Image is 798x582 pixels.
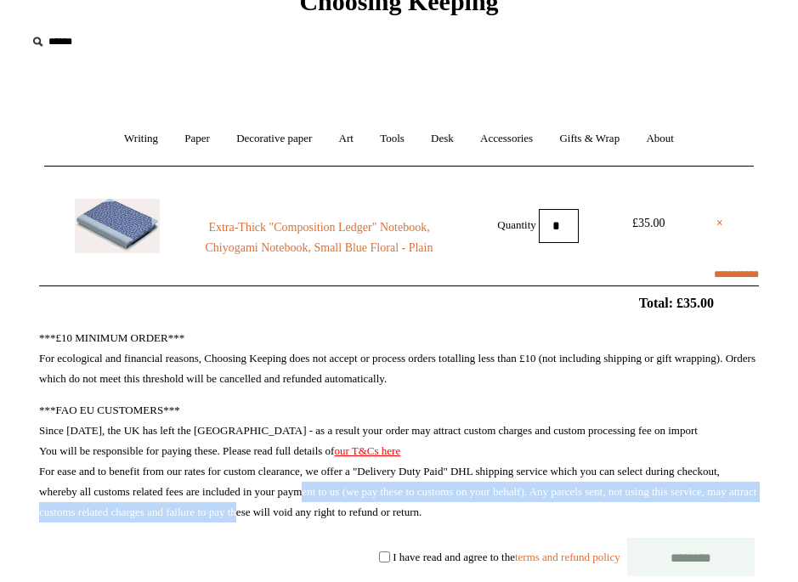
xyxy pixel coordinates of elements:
a: Decorative paper [224,116,324,161]
a: Choosing Keeping [299,1,498,13]
div: £35.00 [610,213,687,234]
a: our T&Cs here [334,444,400,457]
p: ***£10 MINIMUM ORDER*** For ecological and financial reasons, Choosing Keeping does not accept or... [39,328,759,389]
a: Writing [112,116,170,161]
label: Quantity [497,218,536,230]
a: Tools [368,116,416,161]
a: Accessories [468,116,545,161]
a: Extra-Thick "Composition Ledger" Notebook, Chiyogami Notebook, Small Blue Floral - Plain [189,218,450,258]
a: About [634,116,686,161]
a: Gifts & Wrap [547,116,631,161]
img: Extra-Thick "Composition Ledger" Notebook, Chiyogami Notebook, Small Blue Floral - Plain [75,199,160,253]
label: I have read and agree to the [393,550,620,562]
a: × [716,213,723,234]
a: Desk [419,116,466,161]
a: Paper [173,116,222,161]
p: ***FAO EU CUSTOMERS*** Since [DATE], the UK has left the [GEOGRAPHIC_DATA] - as a result your ord... [39,400,759,523]
a: terms and refund policy [515,550,620,562]
a: Art [327,116,365,161]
